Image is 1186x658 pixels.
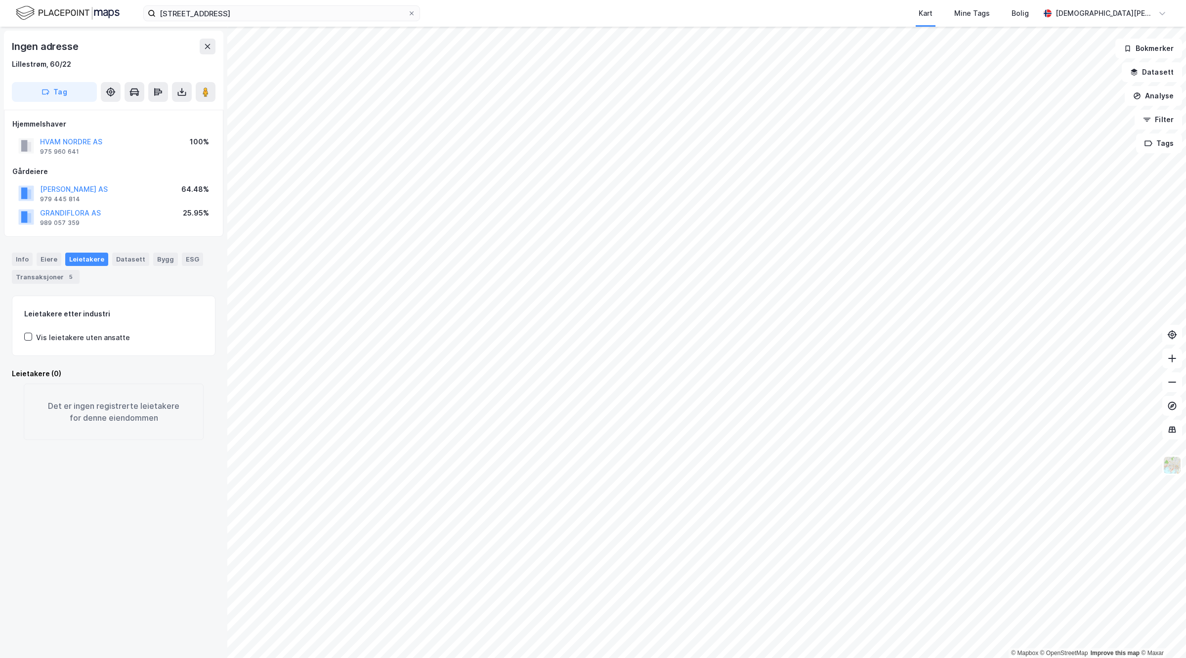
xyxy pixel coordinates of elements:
[183,207,209,219] div: 25.95%
[36,332,130,344] div: Vis leietakere uten ansatte
[12,270,80,284] div: Transaksjoner
[1115,39,1182,58] button: Bokmerker
[1163,456,1182,475] img: Z
[40,195,80,203] div: 979 445 814
[1091,650,1140,657] a: Improve this map
[1136,133,1182,153] button: Tags
[1011,650,1038,657] a: Mapbox
[66,272,76,282] div: 5
[1012,7,1029,19] div: Bolig
[12,39,80,54] div: Ingen adresse
[12,58,71,70] div: Lillestrøm, 60/22
[1040,650,1088,657] a: OpenStreetMap
[1056,7,1154,19] div: [DEMOGRAPHIC_DATA][PERSON_NAME]
[12,82,97,102] button: Tag
[24,308,203,320] div: Leietakere etter industri
[112,253,149,265] div: Datasett
[1125,86,1182,106] button: Analyse
[40,219,80,227] div: 989 057 359
[954,7,990,19] div: Mine Tags
[37,253,61,265] div: Eiere
[153,253,178,265] div: Bygg
[919,7,932,19] div: Kart
[16,4,120,22] img: logo.f888ab2527a4732fd821a326f86c7f29.svg
[40,148,79,156] div: 975 960 641
[190,136,209,148] div: 100%
[12,253,33,265] div: Info
[12,118,215,130] div: Hjemmelshaver
[156,6,408,21] input: Søk på adresse, matrikkel, gårdeiere, leietakere eller personer
[182,253,203,265] div: ESG
[1135,110,1182,130] button: Filter
[24,384,204,440] div: Det er ingen registrerte leietakere for denne eiendommen
[1122,62,1182,82] button: Datasett
[65,253,108,265] div: Leietakere
[12,166,215,177] div: Gårdeiere
[181,183,209,195] div: 64.48%
[1137,611,1186,658] iframe: Chat Widget
[12,368,215,380] div: Leietakere (0)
